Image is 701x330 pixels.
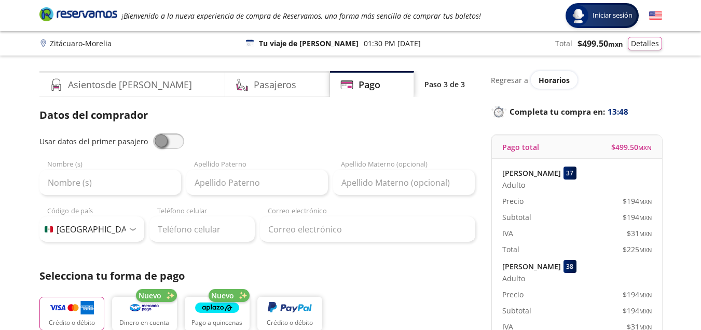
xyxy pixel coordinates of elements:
[191,318,242,327] p: Pago a quincenas
[502,244,519,255] p: Total
[638,144,652,152] small: MXN
[364,38,421,49] p: 01:30 PM [DATE]
[623,244,652,255] span: $ 225
[502,142,539,153] p: Pago total
[623,289,652,300] span: $ 194
[639,230,652,238] small: MXN
[259,38,359,49] p: Tu viaje de [PERSON_NAME]
[502,196,524,207] p: Precio
[491,75,528,86] p: Regresar a
[333,170,475,196] input: Apellido Materno (opcional)
[502,261,561,272] p: [PERSON_NAME]
[639,246,652,254] small: MXN
[563,167,576,180] div: 37
[68,78,192,92] h4: Asientos de [PERSON_NAME]
[627,228,652,239] span: $ 31
[649,9,662,22] button: English
[539,75,570,85] span: Horarios
[39,170,181,196] input: Nombre (s)
[45,226,53,232] img: MX
[611,142,652,153] span: $ 499.50
[359,78,380,92] h4: Pago
[149,216,255,242] input: Teléfono celular
[491,104,662,119] p: Completa tu compra en :
[39,136,148,146] span: Usar datos del primer pasajero
[139,290,161,301] span: Nuevo
[254,78,296,92] h4: Pasajeros
[502,180,525,190] span: Adulto
[639,307,652,315] small: MXN
[39,107,475,123] p: Datos del comprador
[267,318,313,327] p: Crédito o débito
[211,290,234,301] span: Nuevo
[623,196,652,207] span: $ 194
[608,39,623,49] small: MXN
[260,216,475,242] input: Correo electrónico
[491,71,662,89] div: Regresar a ver horarios
[639,291,652,299] small: MXN
[39,268,475,284] p: Selecciona tu forma de pago
[502,212,531,223] p: Subtotal
[608,106,628,118] span: 13:48
[639,198,652,205] small: MXN
[555,38,572,49] p: Total
[628,37,662,50] button: Detalles
[623,305,652,316] span: $ 194
[588,10,637,21] span: Iniciar sesión
[50,38,112,49] p: Zitácuaro - Morelia
[563,260,576,273] div: 38
[623,212,652,223] span: $ 194
[502,228,513,239] p: IVA
[186,170,328,196] input: Apellido Paterno
[639,214,652,222] small: MXN
[424,79,465,90] p: Paso 3 de 3
[49,318,95,327] p: Crédito o débito
[39,6,117,22] i: Brand Logo
[119,318,169,327] p: Dinero en cuenta
[39,6,117,25] a: Brand Logo
[121,11,481,21] em: ¡Bienvenido a la nueva experiencia de compra de Reservamos, una forma más sencilla de comprar tus...
[502,305,531,316] p: Subtotal
[502,273,525,284] span: Adulto
[578,37,623,50] span: $ 499.50
[502,168,561,178] p: [PERSON_NAME]
[502,289,524,300] p: Precio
